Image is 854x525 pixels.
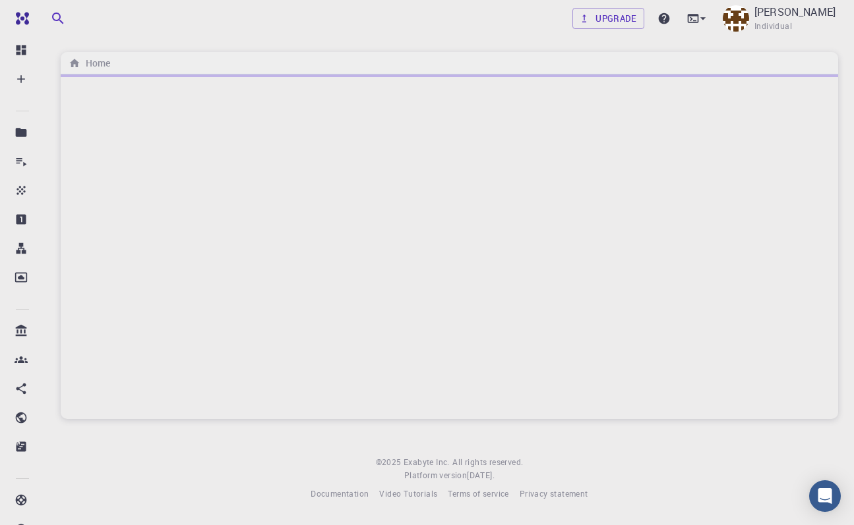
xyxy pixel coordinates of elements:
a: Exabyte Inc. [404,456,450,469]
span: [DATE] . [467,470,495,480]
h6: Home [80,56,110,70]
span: Individual [754,20,792,33]
a: Documentation [311,487,369,501]
span: Video Tutorials [379,488,437,499]
span: Documentation [311,488,369,499]
a: Upgrade [572,8,644,29]
a: Privacy statement [520,487,588,501]
nav: breadcrumb [66,56,113,70]
span: Exabyte Inc. [404,456,450,467]
a: Video Tutorials [379,487,437,501]
span: All rights reserved. [452,456,523,469]
a: [DATE]. [467,469,495,482]
span: Terms of service [448,488,508,499]
span: Privacy statement [520,488,588,499]
a: Terms of service [448,487,508,501]
span: © 2025 [376,456,404,469]
img: Pranab Das [723,5,749,32]
div: Open Intercom Messenger [809,480,841,512]
span: Platform version [404,469,467,482]
p: [PERSON_NAME] [754,4,836,20]
img: logo [11,12,29,25]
